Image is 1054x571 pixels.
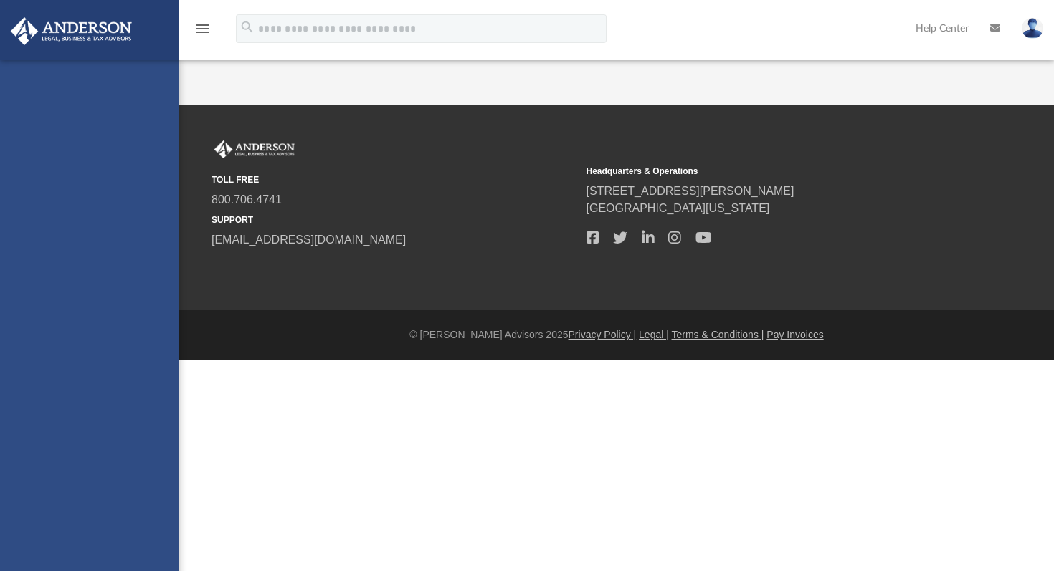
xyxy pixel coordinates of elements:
[212,193,282,206] a: 800.706.4741
[194,27,211,37] a: menu
[587,165,951,178] small: Headquarters & Operations
[587,202,770,214] a: [GEOGRAPHIC_DATA][US_STATE]
[6,17,136,45] img: Anderson Advisors Platinum Portal
[212,173,576,186] small: TOLL FREE
[766,329,823,340] a: Pay Invoices
[639,329,669,340] a: Legal |
[179,327,1054,342] div: © [PERSON_NAME] Advisors 2025
[1022,18,1043,39] img: User Pic
[587,185,794,197] a: [STREET_ADDRESS][PERSON_NAME]
[212,140,298,159] img: Anderson Advisors Platinum Portal
[194,20,211,37] i: menu
[212,234,406,246] a: [EMAIL_ADDRESS][DOMAIN_NAME]
[212,213,576,226] small: SUPPORT
[569,329,637,340] a: Privacy Policy |
[672,329,764,340] a: Terms & Conditions |
[239,19,255,35] i: search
